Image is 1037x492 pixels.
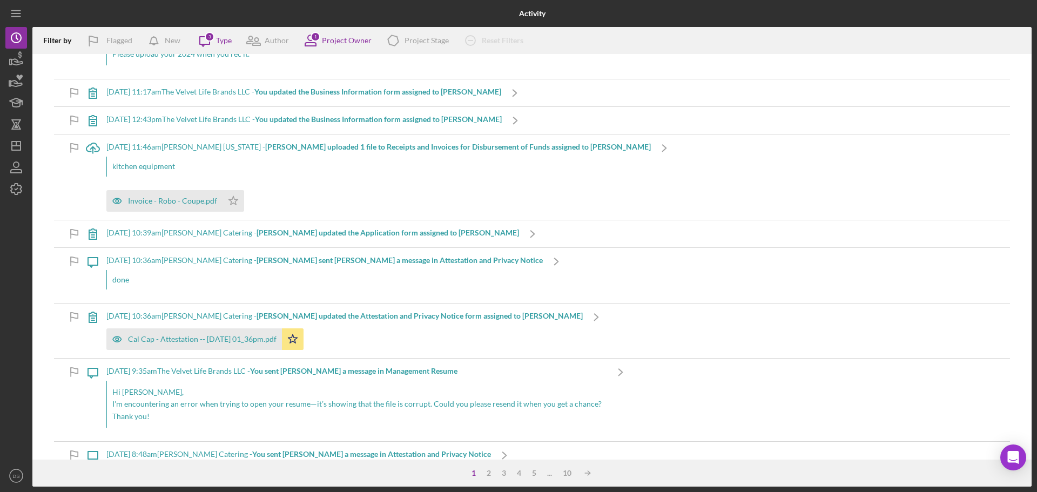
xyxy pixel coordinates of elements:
[106,328,304,350] button: Cal Cap - Attestation -- [DATE] 01_36pm.pdf
[106,87,501,96] div: [DATE] 11:17am The Velvet Life Brands LLC -
[128,197,217,205] div: Invoice - Robo - Coupe.pdf
[128,335,277,343] div: Cal Cap - Attestation -- [DATE] 01_36pm.pdf
[457,30,534,51] button: Reset Filters
[79,220,546,247] a: [DATE] 10:39am[PERSON_NAME] Catering -[PERSON_NAME] updated the Application form assigned to [PER...
[322,36,372,45] div: Project Owner
[106,450,491,459] div: [DATE] 8:48am [PERSON_NAME] Catering -
[1000,444,1026,470] div: Open Intercom Messenger
[106,256,543,265] div: [DATE] 10:36am [PERSON_NAME] Catering -
[106,190,244,212] button: Invoice - Robo - Coupe.pdf
[405,36,449,45] div: Project Stage
[79,304,610,358] a: [DATE] 10:36am[PERSON_NAME] Catering -[PERSON_NAME] updated the Attestation and Privacy Notice fo...
[257,255,543,265] b: [PERSON_NAME] sent [PERSON_NAME] a message in Attestation and Privacy Notice
[106,367,607,375] div: [DATE] 9:35am The Velvet Life Brands LLC -
[205,32,214,42] div: 3
[112,398,602,410] p: I'm encountering an error when trying to open your resume—it’s showing that the file is corrupt. ...
[43,36,79,45] div: Filter by
[481,469,496,477] div: 2
[165,30,180,51] div: New
[250,366,457,375] b: You sent [PERSON_NAME] a message in Management Resume
[216,36,232,45] div: Type
[542,469,557,477] div: ...
[106,30,132,51] div: Flagged
[106,143,651,151] div: [DATE] 11:46am [PERSON_NAME] [US_STATE] -
[143,30,191,51] button: New
[112,410,602,422] p: Thank you!
[12,473,19,479] text: DS
[265,36,289,45] div: Author
[466,469,481,477] div: 1
[79,79,528,106] a: [DATE] 11:17amThe Velvet Life Brands LLC -You updated the Business Information form assigned to [...
[511,469,527,477] div: 4
[5,465,27,487] button: DS
[254,87,501,96] b: You updated the Business Information form assigned to [PERSON_NAME]
[112,48,496,60] p: Please upload your 2024 when you rec it.
[252,449,491,459] b: You sent [PERSON_NAME] a message in Attestation and Privacy Notice
[106,312,583,320] div: [DATE] 10:36am [PERSON_NAME] Catering -
[255,114,502,124] b: You updated the Business Information form assigned to [PERSON_NAME]
[106,115,502,124] div: [DATE] 12:43pm The Velvet Life Brands LLC -
[557,469,577,477] div: 10
[496,469,511,477] div: 3
[79,107,529,134] a: [DATE] 12:43pmThe Velvet Life Brands LLC -You updated the Business Information form assigned to [...
[79,359,634,441] a: [DATE] 9:35amThe Velvet Life Brands LLC -You sent [PERSON_NAME] a message in Management ResumeHi ...
[257,228,519,237] b: [PERSON_NAME] updated the Application form assigned to [PERSON_NAME]
[265,142,651,151] b: [PERSON_NAME] uploaded 1 file to Receipts and Invoices for Disbursement of Funds assigned to [PER...
[106,228,519,237] div: [DATE] 10:39am [PERSON_NAME] Catering -
[79,30,143,51] button: Flagged
[106,270,543,289] div: done
[112,386,602,398] p: Hi [PERSON_NAME],
[311,32,320,42] div: 1
[519,9,546,18] b: Activity
[527,469,542,477] div: 5
[482,30,523,51] div: Reset Filters
[79,134,678,219] a: [DATE] 11:46am[PERSON_NAME] [US_STATE] -[PERSON_NAME] uploaded 1 file to Receipts and Invoices fo...
[257,311,583,320] b: [PERSON_NAME] updated the Attestation and Privacy Notice form assigned to [PERSON_NAME]
[79,248,570,303] a: [DATE] 10:36am[PERSON_NAME] Catering -[PERSON_NAME] sent [PERSON_NAME] a message in Attestation a...
[106,157,651,176] div: kitchen equipment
